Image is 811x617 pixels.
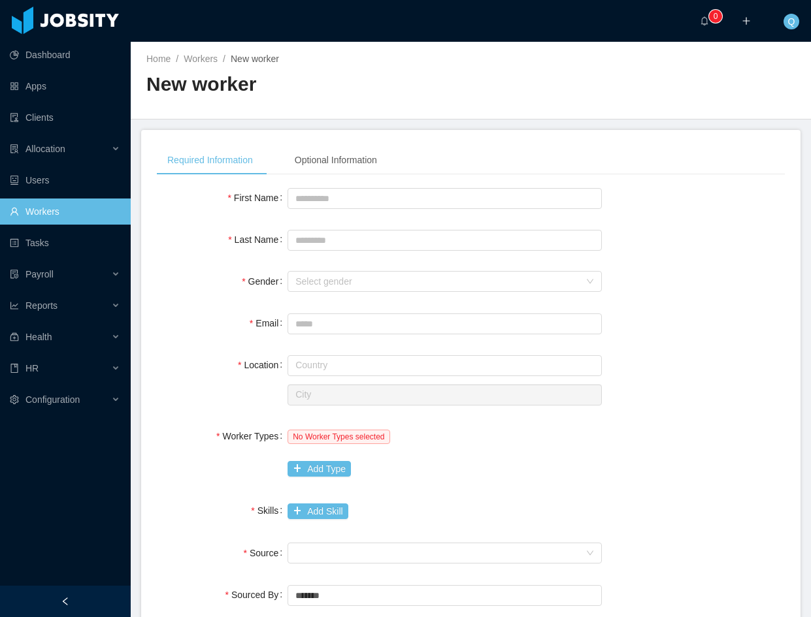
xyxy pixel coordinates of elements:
a: icon: robotUsers [10,167,120,193]
a: icon: pie-chartDashboard [10,42,120,68]
input: Email [288,313,602,334]
button: icon: plusAdd Type [288,461,351,477]
span: Payroll [25,269,54,279]
label: Gender [242,276,288,287]
sup: 0 [709,10,722,23]
button: icon: plusAdd Skill [288,503,348,519]
i: icon: file-protect [10,270,19,279]
i: icon: bell [700,16,709,25]
div: Required Information [157,146,263,175]
span: Health [25,332,52,342]
label: First Name [227,193,288,203]
h2: New worker [146,71,471,98]
span: HR [25,363,39,373]
i: icon: solution [10,144,19,153]
div: Select gender [295,275,580,288]
i: icon: line-chart [10,301,19,310]
span: / [176,54,178,64]
span: / [223,54,225,64]
span: Reports [25,300,58,311]
a: icon: userWorkers [10,198,120,225]
a: icon: appstoreApps [10,73,120,99]
label: Worker Types [216,431,288,441]
a: Workers [184,54,218,64]
i: icon: medicine-box [10,332,19,341]
label: Source [244,548,288,558]
i: icon: setting [10,395,19,404]
a: Home [146,54,171,64]
label: Email [250,318,288,328]
span: Configuration [25,394,80,405]
i: icon: book [10,364,19,373]
span: Allocation [25,144,65,154]
span: No Worker Types selected [288,430,389,444]
input: Last Name [288,230,602,251]
label: Sourced By [225,590,288,600]
div: Optional Information [284,146,388,175]
label: Skills [251,505,288,516]
a: icon: auditClients [10,104,120,131]
i: icon: plus [742,16,751,25]
span: New worker [231,54,279,64]
span: Q [788,14,795,29]
input: First Name [288,188,602,209]
label: Location [238,360,288,370]
label: Last Name [228,234,288,245]
i: icon: down [586,277,594,287]
a: icon: profileTasks [10,230,120,256]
